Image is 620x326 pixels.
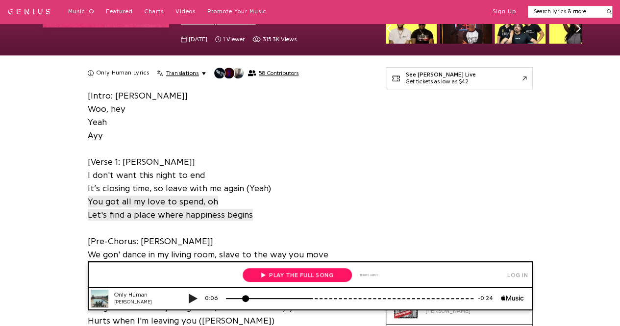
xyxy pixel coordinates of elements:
span: Videos [175,8,196,14]
a: Music IQ [68,8,94,16]
img: 72x72bb.jpg [11,28,28,46]
div: -0:24 [394,33,421,41]
span: [DATE] [189,35,207,44]
a: Play the full song [163,1,272,26]
a: You got all my love to spend, ohLet's find a place where happiness begins [88,195,253,222]
div: Log in [423,8,452,19]
span: You got all my love to spend, oh Let's find a place where happiness begins [88,196,253,221]
button: Sign Up [493,8,516,16]
span: Play the full song [181,11,253,17]
a: Videos [175,8,196,16]
input: Search lyrics & more [528,7,601,16]
span: Music IQ [68,8,94,14]
span: Translations [166,69,199,77]
a: Promote Your Music [207,8,267,16]
span: 1 viewer [215,35,245,44]
span: 1 viewer [223,35,245,44]
span: 58 Contributors [259,70,298,76]
a: See [PERSON_NAME] LiveGet tickets as low as $42 [386,67,533,89]
h2: Only Human Lyrics [97,69,149,77]
div: Get tickets as low as $42 [406,78,476,85]
div: [PERSON_NAME] [34,37,93,45]
div: Only Human [34,29,93,38]
a: Charts [145,8,164,16]
a: The Family Business [181,17,256,25]
span: Promote Your Music [207,8,267,14]
span: 315,327 views [252,35,297,44]
a: Featured [106,8,133,16]
span: Charts [145,8,164,14]
button: Translations [157,69,205,77]
span: Featured [106,8,133,14]
span: 315.3K views [263,35,297,44]
div: See [PERSON_NAME] Live [406,72,476,78]
iframe: Advertisement [386,103,533,226]
button: 58 Contributors [214,67,298,79]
